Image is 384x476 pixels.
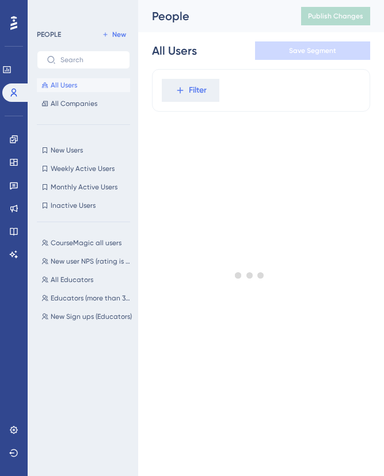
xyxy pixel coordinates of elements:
button: CourseMagic all users [37,236,137,250]
button: All Users [37,78,130,92]
div: All Users [152,43,197,59]
button: Save Segment [255,41,370,60]
button: Weekly Active Users [37,162,130,176]
button: New Sign ups (Educators) [37,310,137,323]
span: CourseMagic all users [51,238,121,247]
input: Search [60,56,120,64]
span: Inactive Users [51,201,96,210]
button: Educators (more than 30 days) [37,291,137,305]
div: People [152,8,272,24]
button: New user NPS (rating is greater than 5) [37,254,137,268]
button: All Companies [37,97,130,111]
span: All Educators [51,275,93,284]
span: All Companies [51,99,97,108]
button: Publish Changes [301,7,370,25]
button: New [98,28,130,41]
span: New [112,30,126,39]
span: New Sign ups (Educators) [51,312,132,321]
button: Inactive Users [37,199,130,212]
span: Publish Changes [308,12,363,21]
span: Save Segment [289,46,336,55]
span: Monthly Active Users [51,182,117,192]
span: Weekly Active Users [51,164,115,173]
button: New Users [37,143,130,157]
div: PEOPLE [37,30,61,39]
span: All Users [51,81,77,90]
span: Educators (more than 30 days) [51,294,132,303]
span: New user NPS (rating is greater than 5) [51,257,132,266]
button: Monthly Active Users [37,180,130,194]
button: All Educators [37,273,137,287]
span: New Users [51,146,83,155]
